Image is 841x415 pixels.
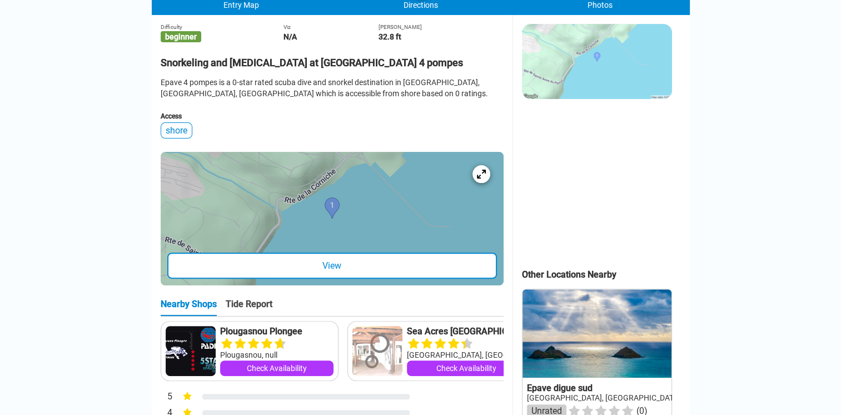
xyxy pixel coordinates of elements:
[220,326,334,337] a: Plougasnou Plongee
[283,32,379,41] div: N/A
[161,390,173,404] div: 5
[220,360,334,376] a: Check Availability
[522,110,671,249] iframe: Advertisement
[379,24,504,30] div: [PERSON_NAME]
[522,269,690,280] div: Other Locations Nearby
[167,253,497,279] div: View
[510,1,690,9] div: Photos
[161,152,504,285] a: entry mapView
[166,326,216,376] img: Plougasnou Plongee
[352,326,402,376] img: Sea Acres Holiday Park
[407,349,526,360] div: [GEOGRAPHIC_DATA], [GEOGRAPHIC_DATA], null
[161,112,504,120] div: Access
[331,1,510,9] div: Directions
[407,326,526,337] a: Sea Acres [GEOGRAPHIC_DATA]
[283,24,379,30] div: Viz
[152,1,331,9] div: Entry Map
[161,77,504,99] div: Epave 4 pompes is a 0-star rated scuba dive and snorkel destination in [GEOGRAPHIC_DATA], [GEOGRA...
[161,50,504,68] h2: Snorkeling and [MEDICAL_DATA] at [GEOGRAPHIC_DATA] 4 pompes
[522,24,672,99] img: staticmap
[226,299,272,316] div: Tide Report
[379,32,504,41] div: 32.8 ft
[527,393,759,402] a: [GEOGRAPHIC_DATA], [GEOGRAPHIC_DATA], [GEOGRAPHIC_DATA]
[407,360,526,376] a: Check Availability
[161,24,284,30] div: Difficulty
[613,11,830,183] iframe: Boîte de dialogue "Se connecter avec Google"
[161,299,217,316] div: Nearby Shops
[161,31,201,42] span: beginner
[220,349,334,360] div: Plougasnou, null
[161,122,192,139] div: shore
